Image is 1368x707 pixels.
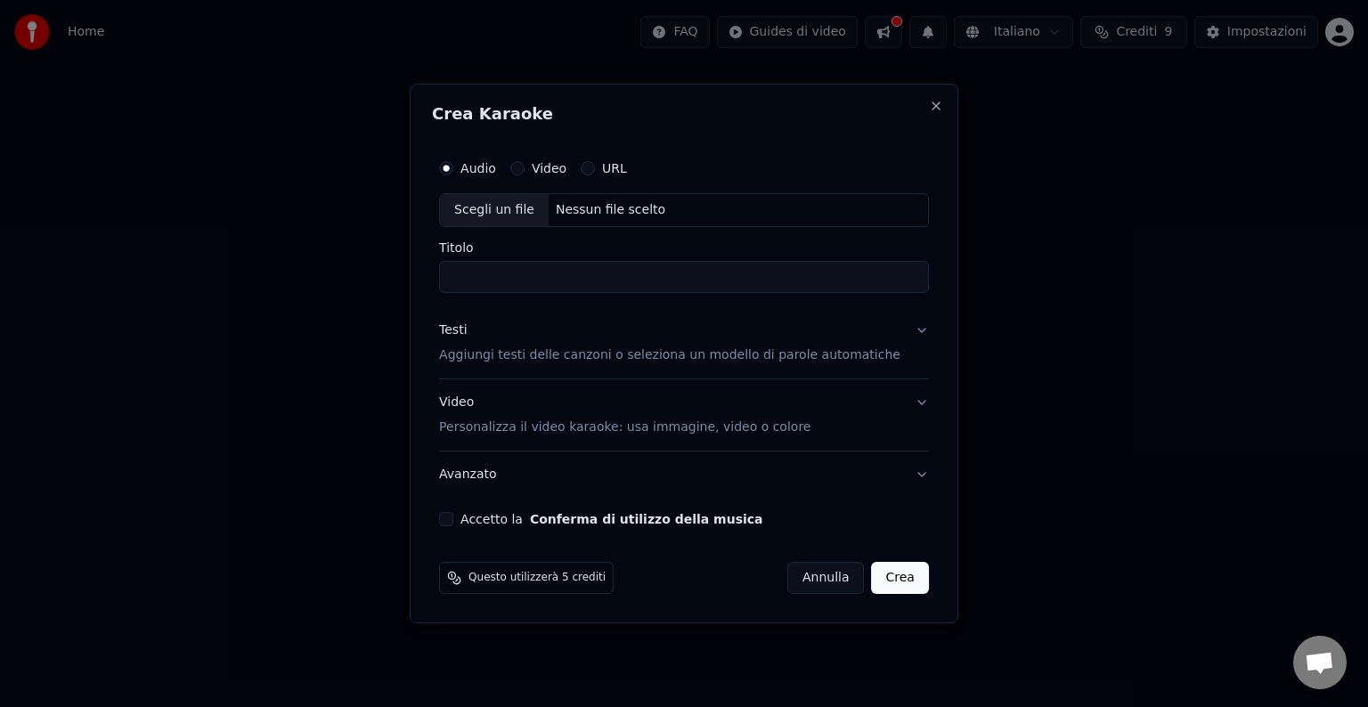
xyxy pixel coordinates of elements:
[439,419,810,436] p: Personalizza il video karaoke: usa immagine, video o colore
[439,451,929,498] button: Avanzato
[432,106,936,122] h2: Crea Karaoke
[439,321,467,339] div: Testi
[439,241,929,254] label: Titolo
[549,201,672,219] div: Nessun file scelto
[872,562,929,594] button: Crea
[602,162,627,175] label: URL
[532,162,566,175] label: Video
[439,394,810,436] div: Video
[439,346,900,364] p: Aggiungi testi delle canzoni o seleziona un modello di parole automatiche
[468,571,606,585] span: Questo utilizzerà 5 crediti
[439,379,929,451] button: VideoPersonalizza il video karaoke: usa immagine, video o colore
[460,162,496,175] label: Audio
[787,562,865,594] button: Annulla
[439,307,929,378] button: TestiAggiungi testi delle canzoni o seleziona un modello di parole automatiche
[440,194,549,226] div: Scegli un file
[460,513,762,525] label: Accetto la
[530,513,763,525] button: Accetto la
